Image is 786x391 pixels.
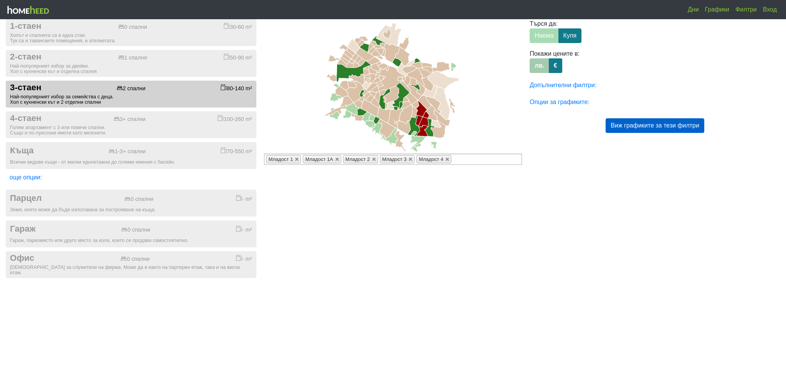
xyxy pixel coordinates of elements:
span: Младост 1 [269,156,293,162]
div: Земя, която може да бъде използвана за построяване на къща. [10,207,252,212]
div: Търся да: [530,19,780,28]
button: 4-стаен 3+ спални 100-260 m² Голям апартамент с 3 или повече спални.Също и по-луксозни имоти като... [6,111,256,138]
button: Гараж 0 спални - m² Гараж, паркомясто или друго място за кола, което се продава самостоятелно. [6,220,256,247]
button: Парцел 0 спални - m² Земя, която може да бъде използвана за построяване на къща. [6,190,256,217]
div: 0 спални [124,196,153,202]
div: - m² [236,225,252,233]
a: Допълнителни филтри: [530,82,596,88]
button: Виж графиките за тези филтри [606,118,704,133]
div: 80-140 m² [221,84,252,92]
div: 100-260 m² [218,115,252,123]
div: - m² [236,255,252,262]
div: 1 спалня [118,55,147,61]
a: Вход [760,2,780,17]
button: Къща 1-3+ спални 70-550 m² Всички видове къщи - от малки едноетажни до големи имения с басейн. [6,142,256,169]
span: Младост 3 [382,156,407,162]
span: Младост 2 [345,156,370,162]
span: 1-стаен [10,21,41,31]
a: Дни [685,2,702,17]
div: - m² [236,195,252,202]
div: 3+ спални [114,116,146,123]
div: Покажи цените в: [530,49,780,58]
a: още опции: [10,174,42,181]
span: 4-стаен [10,113,41,124]
div: 2 спални [117,85,145,92]
button: Офис 0 спални - m² [DEMOGRAPHIC_DATA] за служители на фирма. Може да е както на партерен етаж, та... [6,251,256,278]
a: Графики [702,2,733,17]
div: 30-60 m² [224,23,252,30]
div: 70-550 m² [221,147,252,155]
label: Наема [530,28,558,43]
div: Най-популярният избор за двойки. Хол с кухненски кът и отделна спалня [10,63,252,74]
span: Младост 4 [419,156,443,162]
label: € [549,58,562,73]
div: Всички видове къщи - от малки едноетажни до големи имения с басейн. [10,159,252,165]
div: 0 спални [121,227,150,233]
span: Офис [10,253,34,263]
div: Гараж, паркомясто или друго място за кола, което се продава самостоятелно. [10,238,252,243]
div: 1-3+ спални [109,148,146,155]
div: Най-популярният избор за семейства с деца. Хол с кухненски кът и 2 отделни спални [10,94,252,105]
span: Парцел [10,193,42,204]
span: 2-стаен [10,52,41,62]
label: лв. [530,58,549,73]
div: Холът и спалнята са в една стая. Тук са и таванските помещения, и ателиетата. [10,33,252,43]
div: 0 спални [118,24,147,30]
div: Голям апартамент с 3 или повече спални. Също и по-луксозни имоти като мезонети. [10,125,252,136]
div: [DEMOGRAPHIC_DATA] за служители на фирма. Може да е както на партерен етаж, така и на висок етаж. [10,265,252,275]
span: Къща [10,146,34,156]
a: Филтри [732,2,760,17]
a: Опции за графиките: [530,99,589,105]
div: 50-90 m² [224,53,252,61]
button: 3-стаен 2 спални 80-140 m² Най-популярният избор за семейства с деца.Хол с кухненски кът и 2 отде... [6,81,256,108]
button: 2-стаен 1 спалня 50-90 m² Най-популярният избор за двойки.Хол с кухненски кът и отделна спалня [6,50,256,77]
div: 0 спални [121,256,149,262]
span: Младост 1А [305,156,333,162]
span: Гараж [10,224,36,234]
span: 3-стаен [10,83,41,93]
button: 1-стаен 0 спални 30-60 m² Холът и спалнята са в една стая.Тук са и таванските помещения, и ателие... [6,19,256,46]
label: Купя [558,28,582,43]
